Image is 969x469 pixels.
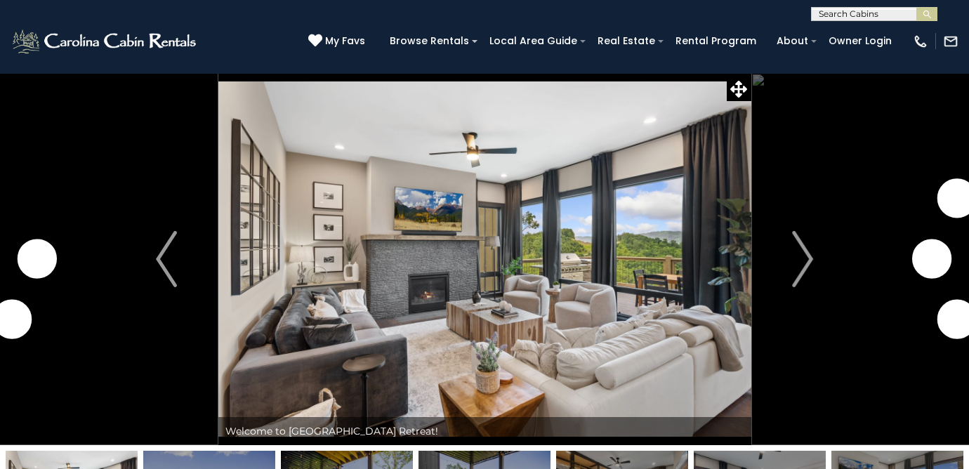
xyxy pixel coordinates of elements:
[792,231,813,287] img: arrow
[770,30,815,52] a: About
[822,30,899,52] a: Owner Login
[218,417,751,445] div: Welcome to [GEOGRAPHIC_DATA] Retreat!
[383,30,476,52] a: Browse Rentals
[156,231,177,287] img: arrow
[308,34,369,49] a: My Favs
[913,34,928,49] img: phone-regular-white.png
[668,30,763,52] a: Rental Program
[943,34,958,49] img: mail-regular-white.png
[115,73,218,445] button: Previous
[482,30,584,52] a: Local Area Guide
[591,30,662,52] a: Real Estate
[325,34,365,48] span: My Favs
[751,73,854,445] button: Next
[11,27,200,55] img: White-1-2.png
